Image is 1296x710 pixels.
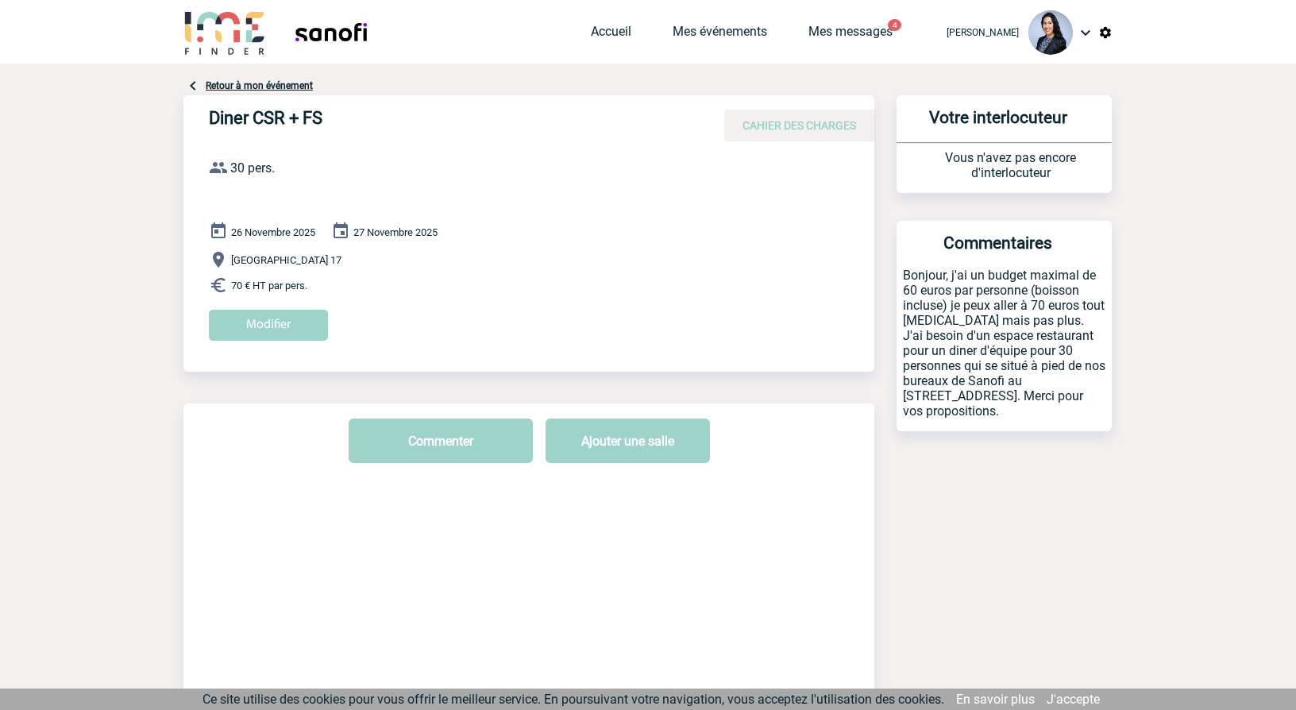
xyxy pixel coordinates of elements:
[903,233,1093,268] h3: Commentaires
[202,692,944,707] span: Ce site utilise des cookies pour vous offrir le meilleur service. En poursuivant votre navigation...
[206,80,313,91] a: Retour à mon événement
[183,10,266,55] img: IME-Finder
[947,27,1019,38] span: [PERSON_NAME]
[1047,692,1100,707] a: J'accepte
[742,119,856,132] span: CAHIER DES CHARGES
[897,268,1112,431] p: Bonjour, j'ai un budget maximal de 60 euros par personne (boisson incluse) je peux aller à 70 eur...
[231,254,341,266] span: [GEOGRAPHIC_DATA] 17
[349,419,533,463] button: Commenter
[230,160,275,176] span: 30 pers.
[888,19,901,31] button: 4
[956,692,1035,707] a: En savoir plus
[945,150,1076,180] span: Vous n'avez pas encore d'interlocuteur
[209,108,685,135] h4: Diner CSR + FS
[673,24,767,46] a: Mes événements
[231,280,307,291] span: 70 € HT par pers.
[591,24,631,46] a: Accueil
[209,310,328,341] input: Modifier
[231,226,315,238] span: 26 Novembre 2025
[546,419,710,463] button: Ajouter une salle
[808,24,893,46] a: Mes messages
[1028,10,1073,55] img: 115643-0.jpg
[353,226,438,238] span: 27 Novembre 2025
[903,108,1093,142] h3: Votre interlocuteur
